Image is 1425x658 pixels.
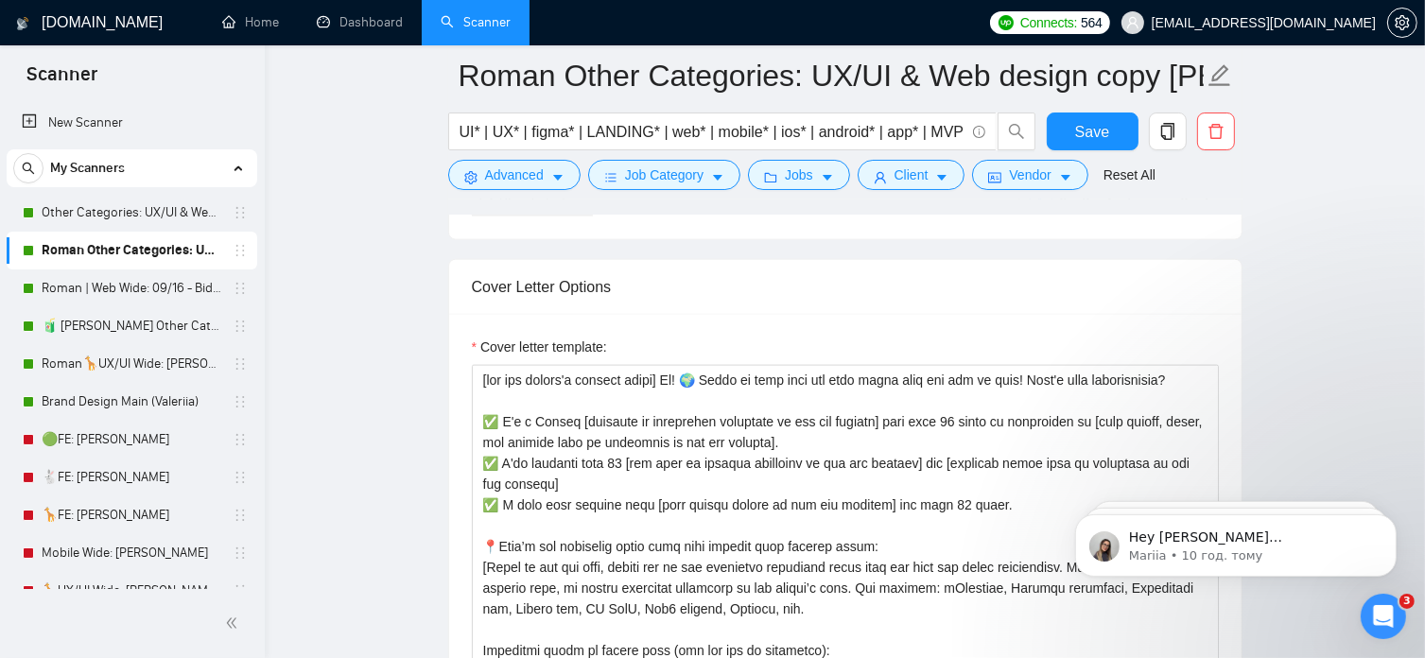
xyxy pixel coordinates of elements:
span: Connects: [1020,12,1077,33]
button: copy [1149,113,1187,150]
a: 🧃 [PERSON_NAME] Other Categories 09.12: UX/UI & Web design [42,307,221,345]
span: idcard [988,170,1001,184]
span: Save [1075,120,1109,144]
span: holder [233,394,248,409]
a: 🦒UX/UI Wide: [PERSON_NAME] 03/07 old [42,572,221,610]
span: holder [233,583,248,598]
span: caret-down [821,170,834,184]
iframe: Intercom live chat [1361,594,1406,639]
a: 🐇FE: [PERSON_NAME] [42,459,221,496]
span: user [874,170,887,184]
span: user [1126,16,1139,29]
span: search [14,162,43,175]
span: caret-down [935,170,948,184]
a: dashboardDashboard [317,14,403,30]
span: edit [1208,63,1232,88]
span: Hey [PERSON_NAME][EMAIL_ADDRESS][DOMAIN_NAME], Looks like your Upwork agency [PERSON_NAME] Design... [82,55,325,352]
span: Client [895,164,929,185]
a: 🦒FE: [PERSON_NAME] [42,496,221,534]
a: homeHome [222,14,279,30]
span: delete [1198,123,1234,140]
img: upwork-logo.png [999,15,1014,30]
div: Cover Letter Options [472,260,1219,314]
button: settingAdvancedcaret-down [448,160,581,190]
a: Brand Design Main (Valeriia) [42,383,221,421]
span: bars [604,170,617,184]
span: Job Category [625,164,704,185]
span: holder [233,319,248,334]
input: Scanner name... [459,52,1204,99]
span: holder [233,281,248,296]
a: Other Categories: UX/UI & Web design [PERSON_NAME] [42,194,221,232]
span: caret-down [551,170,565,184]
span: holder [233,205,248,220]
span: 3 [1399,594,1415,609]
span: caret-down [1059,170,1072,184]
span: caret-down [711,170,724,184]
a: 🟢FE: [PERSON_NAME] [42,421,221,459]
button: search [13,153,43,183]
input: Search Freelance Jobs... [460,120,964,144]
a: searchScanner [441,14,511,30]
span: My Scanners [50,149,125,187]
span: folder [764,170,777,184]
a: Mobile Wide: [PERSON_NAME] [42,534,221,572]
li: New Scanner [7,104,257,142]
span: double-left [225,614,244,632]
a: New Scanner [22,104,242,142]
span: holder [233,470,248,485]
button: setting [1387,8,1417,38]
a: Roman | Web Wide: 09/16 - Bid in Range [42,269,221,307]
span: Jobs [785,164,813,185]
span: holder [233,243,248,258]
span: holder [233,432,248,447]
button: delete [1197,113,1235,150]
label: Cover letter template: [472,337,607,357]
button: barsJob Categorycaret-down [588,160,740,190]
span: setting [1388,15,1416,30]
span: holder [233,545,248,561]
span: Scanner [11,61,113,100]
button: userClientcaret-down [858,160,965,190]
a: setting [1387,15,1417,30]
span: copy [1150,123,1186,140]
span: search [999,123,1034,140]
span: holder [233,508,248,523]
a: Reset All [1104,164,1156,185]
button: folderJobscaret-down [748,160,850,190]
button: search [998,113,1035,150]
span: 564 [1081,12,1102,33]
a: Roman Other Categories: UX/UI & Web design copy [PERSON_NAME] [42,232,221,269]
button: idcardVendorcaret-down [972,160,1087,190]
span: Vendor [1009,164,1051,185]
span: info-circle [973,126,985,138]
span: setting [464,170,478,184]
p: Message from Mariia, sent 10 год. тому [82,73,326,90]
img: logo [16,9,29,39]
button: Save [1047,113,1138,150]
span: holder [233,356,248,372]
span: Advanced [485,164,544,185]
iframe: Intercom notifications повідомлення [1047,475,1425,607]
a: Roman🦒UX/UI Wide: [PERSON_NAME] 03/07 quest 22/09 [42,345,221,383]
